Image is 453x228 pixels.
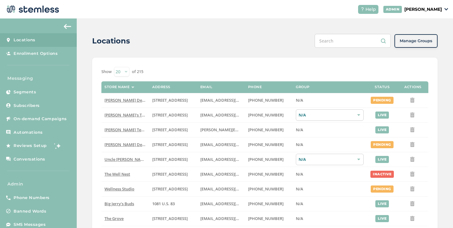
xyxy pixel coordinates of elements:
[248,127,290,132] label: (503) 332-4545
[200,171,267,177] span: [EMAIL_ADDRESS][DOMAIN_NAME]
[296,172,364,177] label: N/A
[248,112,284,118] span: [PHONE_NUMBER]
[14,222,46,228] span: SMS Messages
[371,97,394,104] div: pending
[104,216,146,221] label: The Grove
[14,103,40,109] span: Subscribers
[248,172,290,177] label: (269) 929-8463
[152,142,188,147] span: [STREET_ADDRESS]
[104,97,153,103] span: [PERSON_NAME] Delivery
[152,186,188,192] span: [STREET_ADDRESS]
[200,201,242,206] label: info@bigjerrysbuds.com
[248,98,290,103] label: (818) 561-0790
[200,85,213,89] label: Email
[152,142,194,147] label: 17523 Ventura Boulevard
[104,85,129,89] label: Store name
[200,112,267,118] span: [EMAIL_ADDRESS][DOMAIN_NAME]
[375,200,389,207] div: live
[14,143,47,149] span: Reviews Setup
[248,142,290,147] label: (818) 561-0790
[104,127,155,132] span: [PERSON_NAME] Test store
[104,142,156,147] span: [PERSON_NAME] Delivery 4
[152,98,194,103] label: 17523 Ventura Boulevard
[248,157,290,162] label: (907) 330-7833
[248,201,284,206] span: [PHONE_NUMBER]
[375,112,389,119] div: live
[104,171,130,177] span: The Well Nest
[104,157,146,162] label: Uncle Herb’s King Circle
[365,6,376,13] span: Help
[383,6,402,13] div: ADMIN
[248,216,290,221] label: (619) 600-1269
[296,98,364,103] label: N/A
[200,142,242,147] label: arman91488@gmail.com
[104,157,171,162] span: Uncle [PERSON_NAME]’s King Circle
[296,127,364,132] label: N/A
[104,186,134,192] span: Wellness Studio
[131,87,134,88] img: icon-sort-1e1d7615.svg
[200,186,242,192] label: vmrobins@gmail.com
[361,7,364,11] img: icon-help-white-03924b79.svg
[248,97,284,103] span: [PHONE_NUMBER]
[200,172,242,177] label: vmrobins@gmail.com
[248,171,284,177] span: [PHONE_NUMBER]
[375,85,390,89] label: Status
[152,127,188,132] span: [STREET_ADDRESS]
[296,216,364,221] label: N/A
[200,98,242,103] label: arman91488@gmail.com
[248,157,284,162] span: [PHONE_NUMBER]
[152,157,194,162] label: 209 King Circle
[444,8,448,10] img: icon_down-arrow-small-66adaf34.svg
[14,195,50,201] span: Phone Numbers
[14,116,67,122] span: On-demand Campaigns
[152,216,194,221] label: 8155 Center Street
[104,186,146,192] label: Wellness Studio
[248,186,284,192] span: [PHONE_NUMBER]
[104,112,158,118] span: [PERSON_NAME]'s Test Store
[398,81,428,93] th: Actions
[200,97,267,103] span: [EMAIL_ADDRESS][DOMAIN_NAME]
[152,157,188,162] span: [STREET_ADDRESS]
[248,112,290,118] label: (503) 804-9208
[14,129,43,136] span: Automations
[248,216,284,221] span: [PHONE_NUMBER]
[371,185,394,193] div: pending
[104,142,146,147] label: Hazel Delivery 4
[248,142,284,147] span: [PHONE_NUMBER]
[200,216,267,221] span: [EMAIL_ADDRESS][DOMAIN_NAME]
[152,112,188,118] span: [STREET_ADDRESS]
[200,157,267,162] span: [EMAIL_ADDRESS][DOMAIN_NAME]
[152,112,194,118] label: 123 East Main Street
[152,97,188,103] span: [STREET_ADDRESS]
[400,38,432,44] span: Manage Groups
[248,186,290,192] label: (269) 929-8463
[132,69,143,75] label: of 215
[104,127,146,132] label: Swapnil Test store
[152,171,188,177] span: [STREET_ADDRESS]
[248,201,290,206] label: (580) 539-1118
[104,112,146,118] label: Brian's Test Store
[104,201,146,206] label: Big Jerry's Buds
[51,140,64,152] img: glitter-stars-b7820f95.gif
[296,109,364,121] div: N/A
[296,142,364,147] label: N/A
[394,34,438,48] button: Manage Groups
[101,69,112,75] label: Show
[152,201,194,206] label: 1081 U.S. 83
[14,37,35,43] span: Locations
[200,127,299,132] span: [PERSON_NAME][EMAIL_ADDRESS][DOMAIN_NAME]
[104,172,146,177] label: The Well Nest
[296,154,364,165] div: N/A
[200,186,267,192] span: [EMAIL_ADDRESS][DOMAIN_NAME]
[371,141,394,148] div: pending
[200,127,242,132] label: swapnil@stemless.co
[64,24,71,29] img: icon-arrow-back-accent-c549486e.svg
[370,171,394,178] div: inactive
[152,172,194,177] label: 1005 4th Avenue
[14,208,46,214] span: Banned Words
[200,112,242,118] label: brianashen@gmail.com
[14,156,45,162] span: Conversations
[315,34,391,48] input: Search
[375,215,389,222] div: live
[14,89,36,95] span: Segments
